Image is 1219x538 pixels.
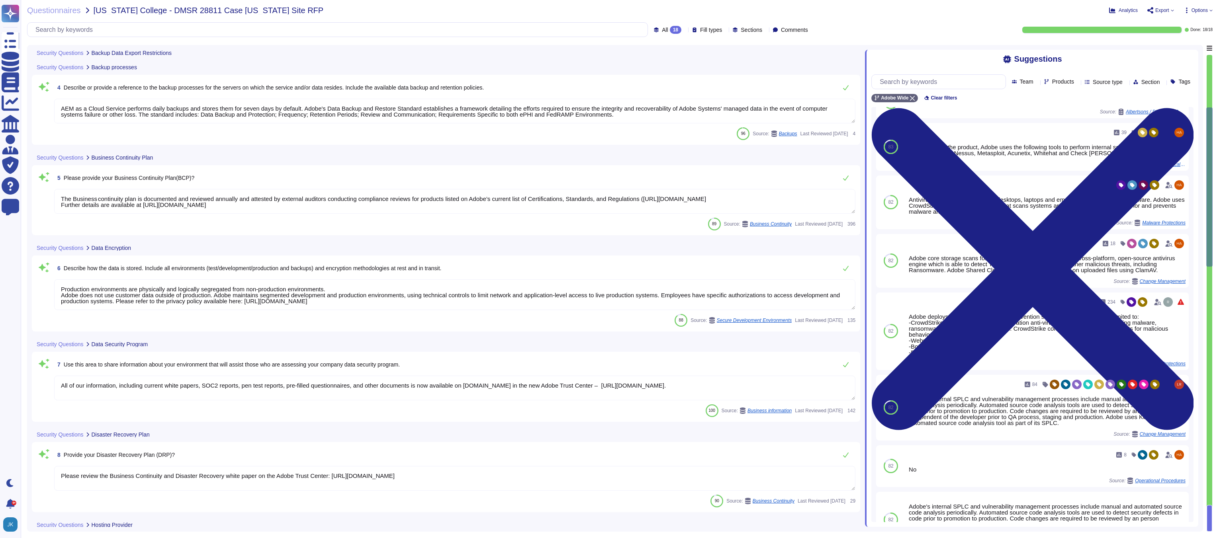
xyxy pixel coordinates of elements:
[712,222,716,226] span: 89
[92,50,172,56] span: Backup Data Export Restrictions
[54,265,61,271] span: 6
[662,27,668,33] span: All
[888,144,893,149] span: 83
[92,432,150,437] span: Disaster Recovery Plan
[724,221,792,227] span: Source:
[54,175,61,181] span: 5
[888,200,893,205] span: 82
[92,155,153,160] span: Business Continuity Plan
[54,189,855,214] textarea: The Business continuity plan is documented and reviewed annually and attested by external auditor...
[54,99,855,123] textarea: AEM as a Cloud Service performs daily backups and stores them for seven days by default. Adobe's ...
[715,499,719,503] span: 90
[888,258,893,263] span: 82
[54,279,855,310] textarea: Production environments are physically and logically segregated from non-production environments....
[888,405,893,410] span: 82
[64,265,442,271] span: Describe how the data is stored. Include all environments (test/development/production and backup...
[1192,8,1208,13] span: Options
[54,362,61,367] span: 7
[670,26,681,34] div: 18
[800,131,848,136] span: Last Reviewed [DATE]
[691,317,792,324] span: Source:
[37,50,84,56] span: Security Questions
[849,499,855,503] span: 29
[1155,8,1169,13] span: Export
[37,64,84,70] span: Security Questions
[31,23,648,37] input: Search by keywords
[876,75,1005,89] input: Search by keywords
[888,329,893,333] span: 82
[726,498,794,504] span: Source:
[708,408,715,413] span: 100
[846,318,855,323] span: 135
[3,517,18,532] img: user
[1174,180,1184,190] img: user
[1203,28,1213,32] span: 18 / 18
[1174,239,1184,248] img: user
[741,131,745,136] span: 96
[54,466,855,491] textarea: Please review the Business Continuity and Disaster Recovery white paper on the Adobe Trust Center...
[795,222,843,226] span: Last Reviewed [DATE]
[722,407,792,414] span: Source:
[64,175,194,181] span: Please provide your Business Continuity Plan(BCP)?
[888,517,893,522] span: 82
[54,85,61,90] span: 4
[37,432,84,437] span: Security Questions
[64,452,175,458] span: Provide your Disaster Recovery Plan (DRP)?
[781,27,808,33] span: Comments
[750,222,792,226] span: Business Continuity
[27,6,81,14] span: Questionnaires
[92,341,148,347] span: Data Security Program
[54,452,61,458] span: 8
[1190,28,1201,32] span: Done:
[1109,7,1138,14] button: Analytics
[795,318,843,323] span: Last Reviewed [DATE]
[37,341,84,347] span: Security Questions
[851,131,855,136] span: 4
[679,318,683,322] span: 88
[37,155,84,160] span: Security Questions
[753,131,797,137] span: Source:
[2,516,23,533] button: user
[1174,450,1184,460] img: user
[888,464,893,468] span: 82
[846,222,855,226] span: 396
[37,245,84,251] span: Security Questions
[92,245,131,251] span: Data Encryption
[798,499,845,503] span: Last Reviewed [DATE]
[779,131,797,136] span: Backups
[12,501,16,505] div: 9+
[717,318,792,323] span: Secure Development Environments
[64,361,400,368] span: Use this area to share information about your environment that will assist those who are assessin...
[1174,380,1184,389] img: user
[795,408,843,413] span: Last Reviewed [DATE]
[37,522,84,528] span: Security Questions
[909,503,1186,533] div: Adobe's internal SPLC and vulnerability management processes include manual and automated source ...
[1174,128,1184,137] img: user
[1119,8,1138,13] span: Analytics
[753,499,794,503] span: Business Continuity
[64,84,484,91] span: Describe or provide a reference to the backup processes for the servers on which the service and/...
[92,64,137,70] span: Backup processes
[54,376,855,400] textarea: All of our information, including current white papers, SOC2 reports, pen test reports, pre-fille...
[92,522,133,528] span: Hosting Provider
[94,6,324,14] span: [US_STATE] College - DMSR 28811 Case [US_STATE] Site RFP
[741,27,762,33] span: Sections
[700,27,722,33] span: Fill types
[846,408,855,413] span: 142
[747,408,792,413] span: Business information
[1163,297,1173,307] img: user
